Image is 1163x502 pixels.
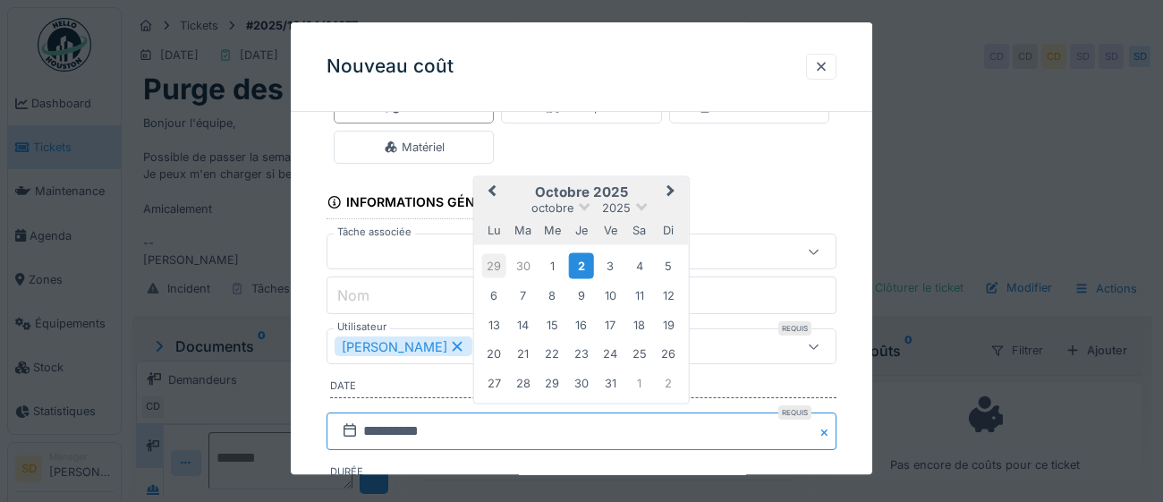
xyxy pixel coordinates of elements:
button: Close [817,413,836,451]
div: Choose mercredi 22 octobre 2025 [540,342,565,366]
div: Requis [778,322,811,336]
div: Choose jeudi 2 octobre 2025 [569,253,593,279]
div: Choose samedi 11 octobre 2025 [627,284,651,308]
div: Choose lundi 29 septembre 2025 [482,254,506,278]
div: Choose dimanche 12 octobre 2025 [657,284,681,308]
div: Facture externe [698,98,801,115]
div: Month octobre, 2025 [480,251,683,397]
div: [PERSON_NAME] [335,337,472,357]
div: Choose mercredi 1 octobre 2025 [540,254,565,278]
span: octobre [531,201,573,215]
div: Choose vendredi 17 octobre 2025 [598,313,623,337]
div: Heures [386,98,443,115]
div: samedi [627,218,651,242]
h3: Nouveau coût [327,55,454,78]
div: Choose mardi 30 septembre 2025 [511,254,535,278]
div: Choose samedi 25 octobre 2025 [627,342,651,366]
label: Nom [334,285,373,306]
div: Choose dimanche 19 octobre 2025 [657,313,681,337]
div: lundi [482,218,506,242]
div: Choose jeudi 9 octobre 2025 [569,284,593,308]
div: Matériel [384,139,445,156]
div: Choose mardi 14 octobre 2025 [511,313,535,337]
div: Choose lundi 27 octobre 2025 [482,371,506,396]
div: Choose mercredi 8 octobre 2025 [540,284,565,308]
button: Next Month [658,179,687,208]
label: Tâche associée [334,225,415,241]
div: Choose lundi 6 octobre 2025 [482,284,506,308]
div: Requis [778,406,811,421]
div: Choose samedi 18 octobre 2025 [627,313,651,337]
div: vendredi [598,218,623,242]
div: Choose mercredi 29 octobre 2025 [540,371,565,396]
div: Choose vendredi 31 octobre 2025 [598,371,623,396]
div: Choose vendredi 10 octobre 2025 [598,284,623,308]
div: Choose dimanche 26 octobre 2025 [657,342,681,366]
label: Utilisateur [334,320,390,336]
div: Choose vendredi 3 octobre 2025 [598,254,623,278]
div: jeudi [569,218,593,242]
div: mardi [511,218,535,242]
div: Transport [546,98,616,115]
span: 2025 [602,201,631,215]
div: Choose jeudi 23 octobre 2025 [569,342,593,366]
h2: octobre 2025 [474,184,689,200]
div: dimanche [657,218,681,242]
div: Choose mardi 7 octobre 2025 [511,284,535,308]
div: Informations générales [327,190,523,220]
div: Choose jeudi 30 octobre 2025 [569,371,593,396]
div: Choose lundi 13 octobre 2025 [482,313,506,337]
div: Choose dimanche 2 novembre 2025 [657,371,681,396]
div: Choose samedi 1 novembre 2025 [627,371,651,396]
div: Choose vendredi 24 octobre 2025 [598,342,623,366]
div: Choose mercredi 15 octobre 2025 [540,313,565,337]
div: Choose lundi 20 octobre 2025 [482,342,506,366]
div: Choose mardi 28 octobre 2025 [511,371,535,396]
div: mercredi [540,218,565,242]
div: Choose jeudi 16 octobre 2025 [569,313,593,337]
div: Choose mardi 21 octobre 2025 [511,342,535,366]
label: Date [330,379,836,399]
div: Choose samedi 4 octobre 2025 [627,254,651,278]
div: Choose dimanche 5 octobre 2025 [657,254,681,278]
label: Durée [330,465,836,485]
button: Previous Month [476,179,505,208]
